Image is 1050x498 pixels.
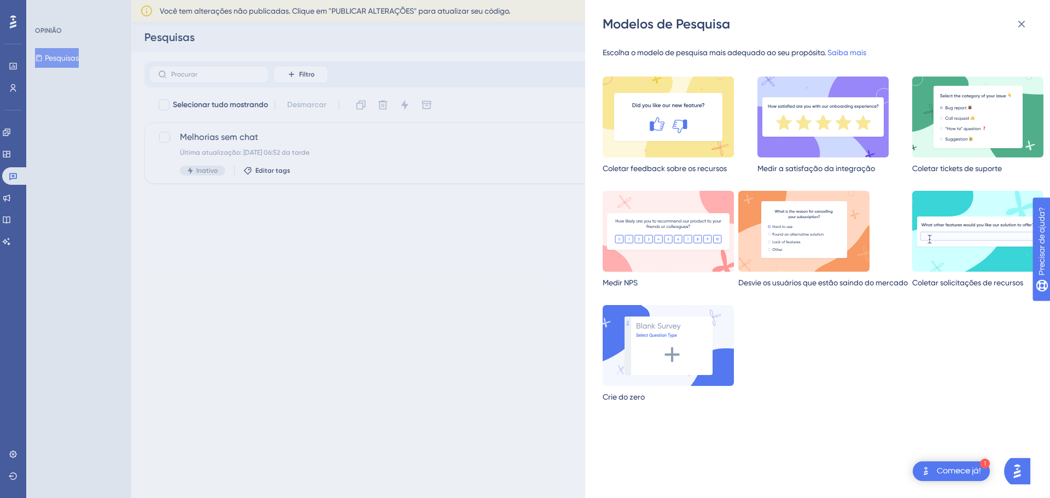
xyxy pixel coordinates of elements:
[912,77,1043,157] img: múltipla escolha
[913,461,990,481] div: Abra a lista de verificação Comece!, módulos restantes: 1
[603,77,734,157] img: reunir feedback
[937,466,981,475] font: Comece já!
[603,16,730,32] font: Modelos de Pesquisa
[912,191,1043,272] img: solicitaçãoRecurso
[912,278,1023,287] font: Coletar solicitações de recursos
[26,5,94,13] font: Precisar de ajuda?
[603,48,826,57] font: Escolha o modelo de pesquisa mais adequado ao seu propósito.
[603,164,727,173] font: Coletar feedback sobre os recursos
[827,48,866,57] a: Saiba mais
[1004,455,1037,488] iframe: Iniciador do Assistente de IA do UserGuiding
[912,164,1002,173] font: Coletar tickets de suporte
[738,278,908,287] font: Desvie os usuários que estão saindo do mercado
[757,77,889,157] img: satisfação
[603,191,734,272] img: nps
[603,305,734,386] img: criarScratch
[757,164,875,173] font: Medir a satisfação da integração
[738,191,870,272] img: desviarAgitação
[603,392,645,401] font: Crie do zero
[983,461,987,467] font: 1
[603,278,638,287] font: Medir NPS
[919,465,932,478] img: imagem-do-lançador-texto-alternativo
